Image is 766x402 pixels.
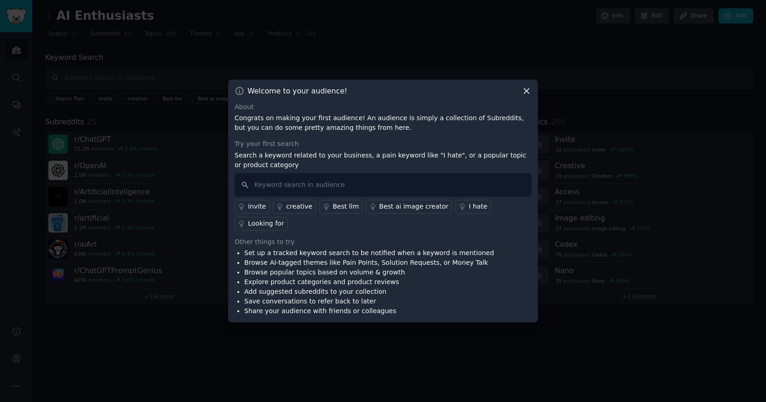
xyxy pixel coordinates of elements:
li: Save conversations to refer back to later [244,297,494,306]
a: Best llm [319,200,363,214]
li: Share your audience with friends or colleagues [244,306,494,316]
div: Best llm [333,202,359,211]
div: invite [248,202,266,211]
li: Explore product categories and product reviews [244,277,494,287]
a: Looking for [235,217,288,231]
div: About [235,102,531,112]
input: Keyword search in audience [235,173,531,197]
div: Looking for [248,219,284,228]
li: Set up a tracked keyword search to be notified when a keyword is mentioned [244,248,494,258]
div: Other things to try [235,237,531,247]
a: Best ai image creator [366,200,453,214]
div: Try your first search [235,139,531,149]
li: Add suggested subreddits to your collection [244,287,494,297]
li: Browse popular topics based on volume & growth [244,268,494,277]
a: creative [273,200,316,214]
h3: Welcome to your audience! [247,86,348,96]
div: I hate [469,202,487,211]
a: invite [235,200,270,214]
div: Best ai image creator [379,202,449,211]
a: I hate [455,200,491,214]
div: creative [286,202,312,211]
p: Search a keyword related to your business, a pain keyword like "I hate", or a popular topic or pr... [235,151,531,170]
li: Browse AI-tagged themes like Pain Points, Solution Requests, or Money Talk [244,258,494,268]
p: Congrats on making your first audience! An audience is simply a collection of Subreddits, but you... [235,113,531,133]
